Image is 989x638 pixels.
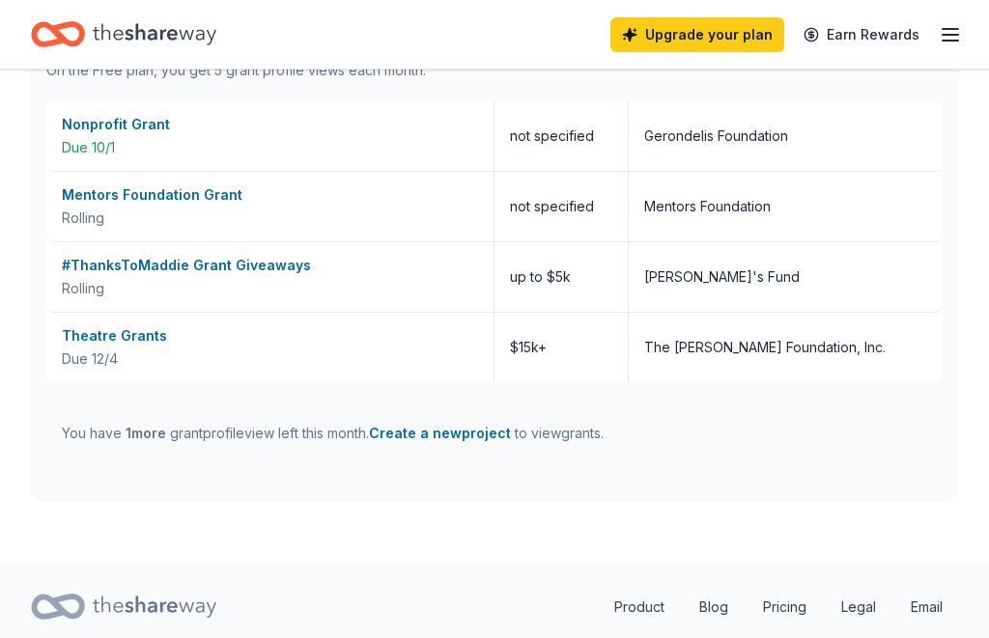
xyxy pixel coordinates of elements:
[644,125,788,148] div: Gerondelis Foundation
[369,422,511,445] button: Create a newproject
[369,425,604,441] span: to view grants .
[62,422,604,445] div: You have grant profile view left this month.
[62,136,478,159] div: Due 10/1
[126,425,166,441] span: 1 more
[792,17,931,52] a: Earn Rewards
[494,313,629,382] div: $15k+
[599,588,680,626] a: Product
[46,59,426,82] div: On the Free plan, you get 5 grant profile views each month.
[31,12,216,57] a: Home
[826,588,891,626] a: Legal
[494,242,629,312] div: up to $5k
[62,277,478,300] div: Rolling
[599,588,958,626] nav: quick links
[610,17,784,52] a: Upgrade your plan
[62,254,478,277] div: #ThanksToMaddie Grant Giveaways
[684,588,744,626] a: Blog
[644,195,771,218] div: Mentors Foundation
[644,265,800,289] div: [PERSON_NAME]'s Fund
[644,336,886,359] div: The [PERSON_NAME] Foundation, Inc.
[895,588,958,626] a: Email
[494,101,629,171] div: not specified
[62,113,478,136] div: Nonprofit Grant
[748,588,822,626] a: Pricing
[494,172,629,241] div: not specified
[62,347,478,371] div: Due 12/4
[62,324,478,347] div: Theatre Grants
[62,183,478,207] div: Mentors Foundation Grant
[62,207,478,230] div: Rolling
